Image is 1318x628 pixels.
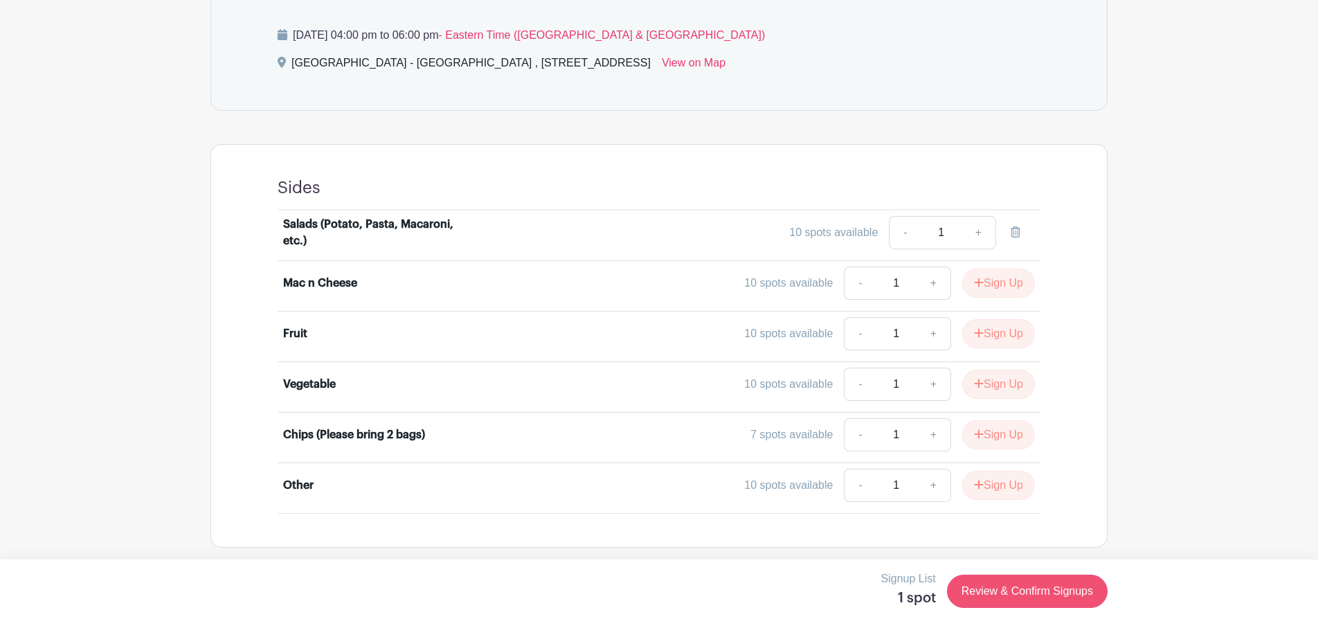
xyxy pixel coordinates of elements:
[844,368,876,401] a: -
[889,216,921,249] a: -
[844,317,876,350] a: -
[283,216,455,249] div: Salads (Potato, Pasta, Macaroni, etc.)
[278,27,1040,44] p: [DATE] 04:00 pm to 06:00 pm
[844,469,876,502] a: -
[283,376,336,393] div: Vegetable
[662,55,725,77] a: View on Map
[291,55,651,77] div: [GEOGRAPHIC_DATA] - [GEOGRAPHIC_DATA] , [STREET_ADDRESS]
[283,325,307,342] div: Fruit
[881,571,936,587] p: Signup List
[962,420,1035,449] button: Sign Up
[917,418,951,451] a: +
[750,427,833,443] div: 7 spots available
[962,216,996,249] a: +
[744,376,833,393] div: 10 spots available
[744,477,833,494] div: 10 spots available
[947,575,1108,608] a: Review & Confirm Signups
[844,267,876,300] a: -
[962,471,1035,500] button: Sign Up
[917,368,951,401] a: +
[744,275,833,291] div: 10 spots available
[283,427,425,443] div: Chips (Please bring 2 bags)
[881,590,936,607] h5: 1 spot
[917,267,951,300] a: +
[917,469,951,502] a: +
[744,325,833,342] div: 10 spots available
[962,269,1035,298] button: Sign Up
[283,477,314,494] div: Other
[283,275,357,291] div: Mac n Cheese
[278,178,321,198] h4: Sides
[962,319,1035,348] button: Sign Up
[789,224,878,241] div: 10 spots available
[917,317,951,350] a: +
[844,418,876,451] a: -
[438,29,765,41] span: - Eastern Time ([GEOGRAPHIC_DATA] & [GEOGRAPHIC_DATA])
[962,370,1035,399] button: Sign Up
